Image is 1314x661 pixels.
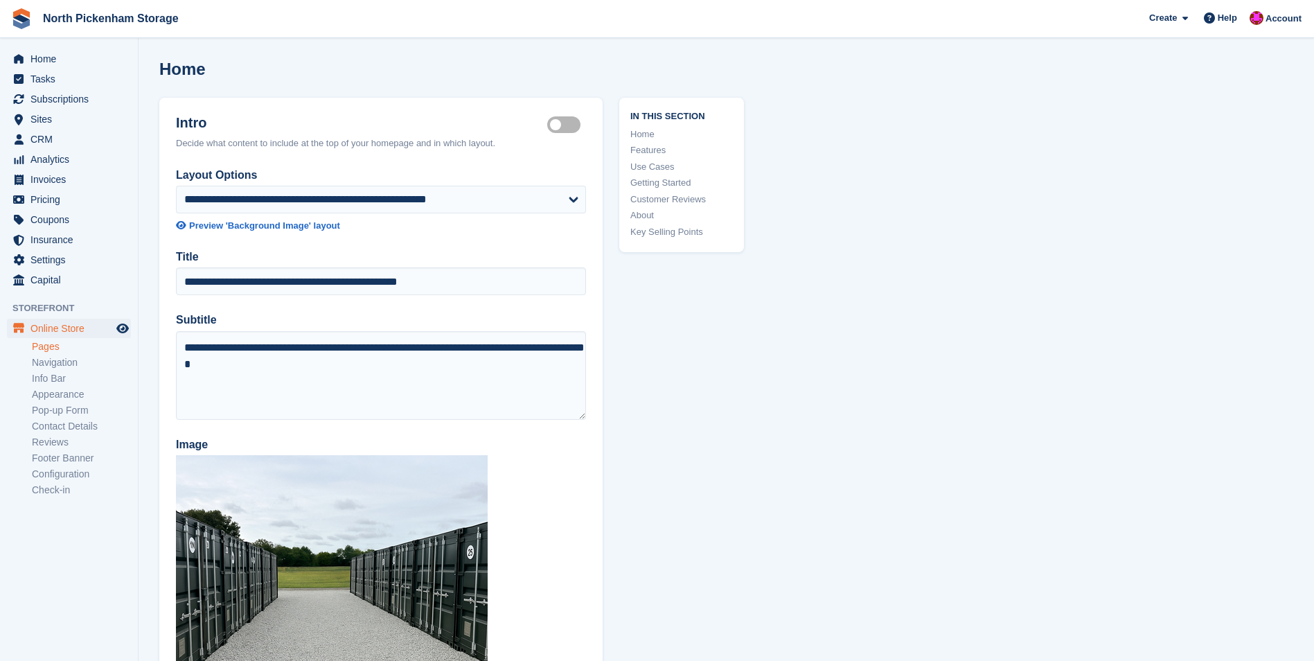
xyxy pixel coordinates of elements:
a: Footer Banner [32,452,131,465]
span: Capital [30,270,114,290]
span: CRM [30,130,114,149]
a: menu [7,130,131,149]
a: Navigation [32,356,131,369]
span: Tasks [30,69,114,89]
h1: Home [159,60,206,78]
a: Info Bar [32,372,131,385]
a: menu [7,170,131,189]
a: Home [630,127,733,141]
a: Pop-up Form [32,404,131,417]
a: menu [7,230,131,249]
a: North Pickenham Storage [37,7,184,30]
a: menu [7,150,131,169]
label: Hero section active [547,124,586,126]
span: Account [1266,12,1302,26]
a: menu [7,49,131,69]
div: Preview 'Background Image' layout [189,219,340,233]
span: Home [30,49,114,69]
a: Contact Details [32,420,131,433]
span: Create [1149,11,1177,25]
a: Features [630,143,733,157]
span: Subscriptions [30,89,114,109]
span: Pricing [30,190,114,209]
span: Insurance [30,230,114,249]
span: Online Store [30,319,114,338]
span: In this section [630,109,733,122]
h2: Intro [176,114,547,131]
span: Coupons [30,210,114,229]
a: menu [7,210,131,229]
a: Check-in [32,484,131,497]
a: menu [7,109,131,129]
a: menu [7,69,131,89]
a: Key Selling Points [630,225,733,239]
span: Analytics [30,150,114,169]
a: Pages [32,340,131,353]
div: Decide what content to include at the top of your homepage and in which layout. [176,136,586,150]
a: Configuration [32,468,131,481]
img: Dylan Taylor [1250,11,1263,25]
a: Preview 'Background Image' layout [176,219,586,233]
img: stora-icon-8386f47178a22dfd0bd8f6a31ec36ba5ce8667c1dd55bd0f319d3a0aa187defe.svg [11,8,32,29]
label: Image [176,437,586,453]
a: menu [7,190,131,209]
a: menu [7,89,131,109]
a: Preview store [114,320,131,337]
a: menu [7,250,131,270]
a: Customer Reviews [630,193,733,206]
a: menu [7,319,131,338]
a: Use Cases [630,160,733,174]
span: Invoices [30,170,114,189]
span: Sites [30,109,114,129]
label: Title [176,249,586,265]
a: About [630,209,733,222]
span: Help [1218,11,1237,25]
span: Settings [30,250,114,270]
label: Subtitle [176,312,586,328]
a: Reviews [32,436,131,449]
a: Getting Started [630,176,733,190]
label: Layout Options [176,167,586,184]
a: menu [7,270,131,290]
span: Storefront [12,301,138,315]
a: Appearance [32,388,131,401]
